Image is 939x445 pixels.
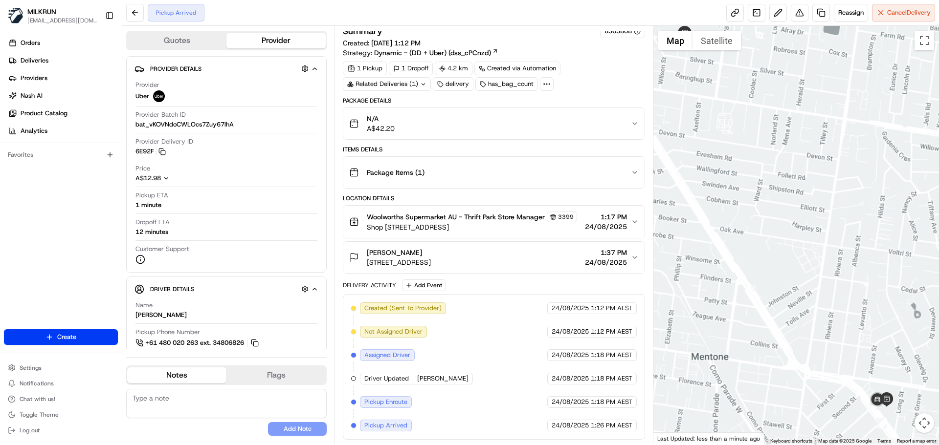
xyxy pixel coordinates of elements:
[135,120,234,129] span: bat_vKOVNdoCWLOcs7Zuy67lhA
[343,108,644,139] button: N/AA$42.20
[134,281,318,297] button: Driver Details
[693,31,741,50] button: Show satellite imagery
[134,61,318,77] button: Provider Details
[876,418,887,428] div: 4
[656,432,688,445] a: Open this area in Google Maps (opens a new window)
[591,327,632,336] span: 1:12 PM AEST
[135,81,159,89] span: Provider
[585,257,627,267] span: 24/08/2025
[20,364,42,372] span: Settings
[135,174,222,183] button: A$12.98
[915,31,934,50] button: Toggle fullscreen view
[135,191,168,200] span: Pickup ETA
[343,206,644,238] button: Woolworths Supermarket AU - Thrift Park Store Manager3399Shop [STREET_ADDRESS]1:17 PM24/08/2025
[135,311,187,319] div: [PERSON_NAME]
[135,164,150,173] span: Price
[604,27,641,36] div: 8363808
[127,367,226,383] button: Notes
[20,395,55,403] span: Chat with us!
[135,328,200,337] span: Pickup Phone Number
[552,421,589,430] span: 24/08/2025
[374,48,491,58] span: Dynamic - (DD + Uber) (dss_cPCnzd)
[343,194,645,202] div: Location Details
[558,213,574,221] span: 3399
[887,8,931,17] span: Cancel Delivery
[653,432,764,445] div: Last Updated: less than a minute ago
[135,245,189,254] span: Customer Support
[4,147,118,163] div: Favorites
[364,304,442,313] span: Created (Sent To Provider)
[367,222,577,232] span: Shop [STREET_ADDRESS]
[343,242,644,273] button: [PERSON_NAME][STREET_ADDRESS]1:37 PM24/08/2025
[4,123,122,139] a: Analytics
[20,426,40,434] span: Log out
[135,110,186,119] span: Provider Batch ID
[343,48,498,58] div: Strategy:
[4,4,101,27] button: MILKRUNMILKRUN[EMAIL_ADDRESS][DOMAIN_NAME]
[552,351,589,360] span: 24/08/2025
[872,4,935,21] button: CancelDelivery
[364,398,407,406] span: Pickup Enroute
[417,374,469,383] span: [PERSON_NAME]
[21,91,43,100] span: Nash AI
[21,109,67,118] span: Product Catalog
[433,77,473,91] div: delivery
[4,329,118,345] button: Create
[4,53,122,68] a: Deliveries
[21,127,47,135] span: Analytics
[585,212,627,222] span: 1:17 PM
[658,31,693,50] button: Show street map
[343,27,382,36] h3: Summary
[585,248,627,257] span: 1:37 PM
[367,168,425,177] span: Package Items ( 1 )
[591,374,632,383] span: 1:18 PM AEST
[343,77,431,91] div: Related Deliveries (1)
[475,77,538,91] div: has_bag_count
[135,147,166,156] button: 6E92F
[153,90,165,102] img: uber-new-logo.jpeg
[374,48,498,58] a: Dynamic - (DD + Uber) (dss_cPCnzd)
[367,212,545,222] span: Woolworths Supermarket AU - Thrift Park Store Manager
[150,285,194,293] span: Driver Details
[552,327,589,336] span: 24/08/2025
[364,421,407,430] span: Pickup Arrived
[585,222,627,232] span: 24/08/2025
[4,377,118,390] button: Notifications
[135,174,161,182] span: A$12.98
[226,367,326,383] button: Flags
[897,438,936,444] a: Report a map error
[367,124,395,133] span: A$42.20
[591,398,632,406] span: 1:18 PM AEST
[27,17,97,24] button: [EMAIL_ADDRESS][DOMAIN_NAME]
[135,338,260,348] button: +61 480 020 263 ext. 34806826
[389,62,433,75] div: 1 Dropoff
[552,398,589,406] span: 24/08/2025
[4,35,122,51] a: Orders
[877,438,891,444] a: Terms (opens in new tab)
[127,33,226,48] button: Quotes
[57,333,76,341] span: Create
[135,301,153,310] span: Name
[343,157,644,188] button: Package Items (1)
[343,62,387,75] div: 1 Pickup
[27,7,56,17] button: MILKRUN
[8,8,23,23] img: MILKRUN
[656,432,688,445] img: Google
[21,56,48,65] span: Deliveries
[552,374,589,383] span: 24/08/2025
[552,304,589,313] span: 24/08/2025
[4,392,118,406] button: Chat with us!
[20,380,54,387] span: Notifications
[343,38,421,48] span: Created:
[135,137,193,146] span: Provider Delivery ID
[367,257,431,267] span: [STREET_ADDRESS]
[4,408,118,422] button: Toggle Theme
[4,88,122,104] a: Nash AI
[591,304,632,313] span: 1:12 PM AEST
[343,146,645,153] div: Items Details
[135,228,168,236] div: 12 minutes
[4,424,118,437] button: Log out
[364,327,423,336] span: Not Assigned Driver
